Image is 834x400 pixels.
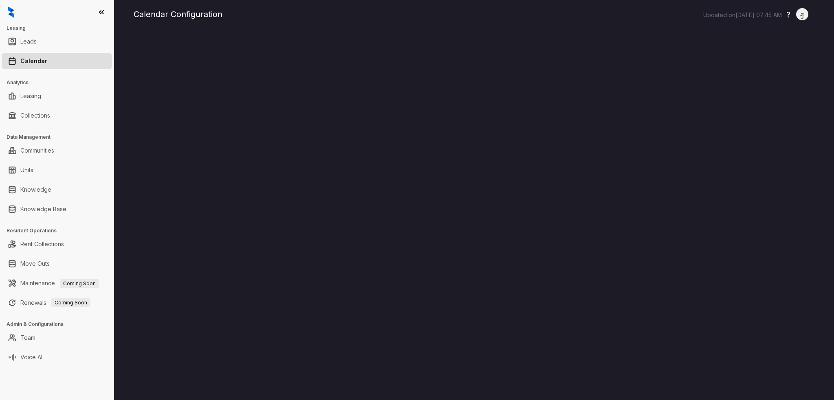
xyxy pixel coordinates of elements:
[2,201,112,217] li: Knowledge Base
[20,201,66,217] a: Knowledge Base
[2,330,112,346] li: Team
[2,181,112,198] li: Knowledge
[51,298,90,307] span: Coming Soon
[20,256,50,272] a: Move Outs
[7,227,114,234] h3: Resident Operations
[797,10,808,19] img: UserAvatar
[2,33,112,50] li: Leads
[60,279,99,288] span: Coming Soon
[20,107,50,124] a: Collections
[20,349,42,365] a: Voice AI
[7,321,114,328] h3: Admin & Configurations
[2,142,112,159] li: Communities
[2,295,112,311] li: Renewals
[2,275,112,291] li: Maintenance
[20,236,64,252] a: Rent Collections
[20,33,37,50] a: Leads
[20,295,90,311] a: RenewalsComing Soon
[20,53,47,69] a: Calendar
[20,162,33,178] a: Units
[20,330,35,346] a: Team
[20,181,51,198] a: Knowledge
[2,88,112,104] li: Leasing
[134,8,814,20] div: Calendar Configuration
[20,88,41,104] a: Leasing
[8,7,14,18] img: logo
[20,142,54,159] a: Communities
[703,11,782,19] p: Updated on [DATE] 07:45 AM
[7,79,114,86] h3: Analytics
[7,133,114,141] h3: Data Management
[2,236,112,252] li: Rent Collections
[786,9,790,21] button: ?
[2,256,112,272] li: Move Outs
[2,162,112,178] li: Units
[134,33,814,400] iframe: retool
[2,107,112,124] li: Collections
[2,349,112,365] li: Voice AI
[7,24,114,32] h3: Leasing
[2,53,112,69] li: Calendar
